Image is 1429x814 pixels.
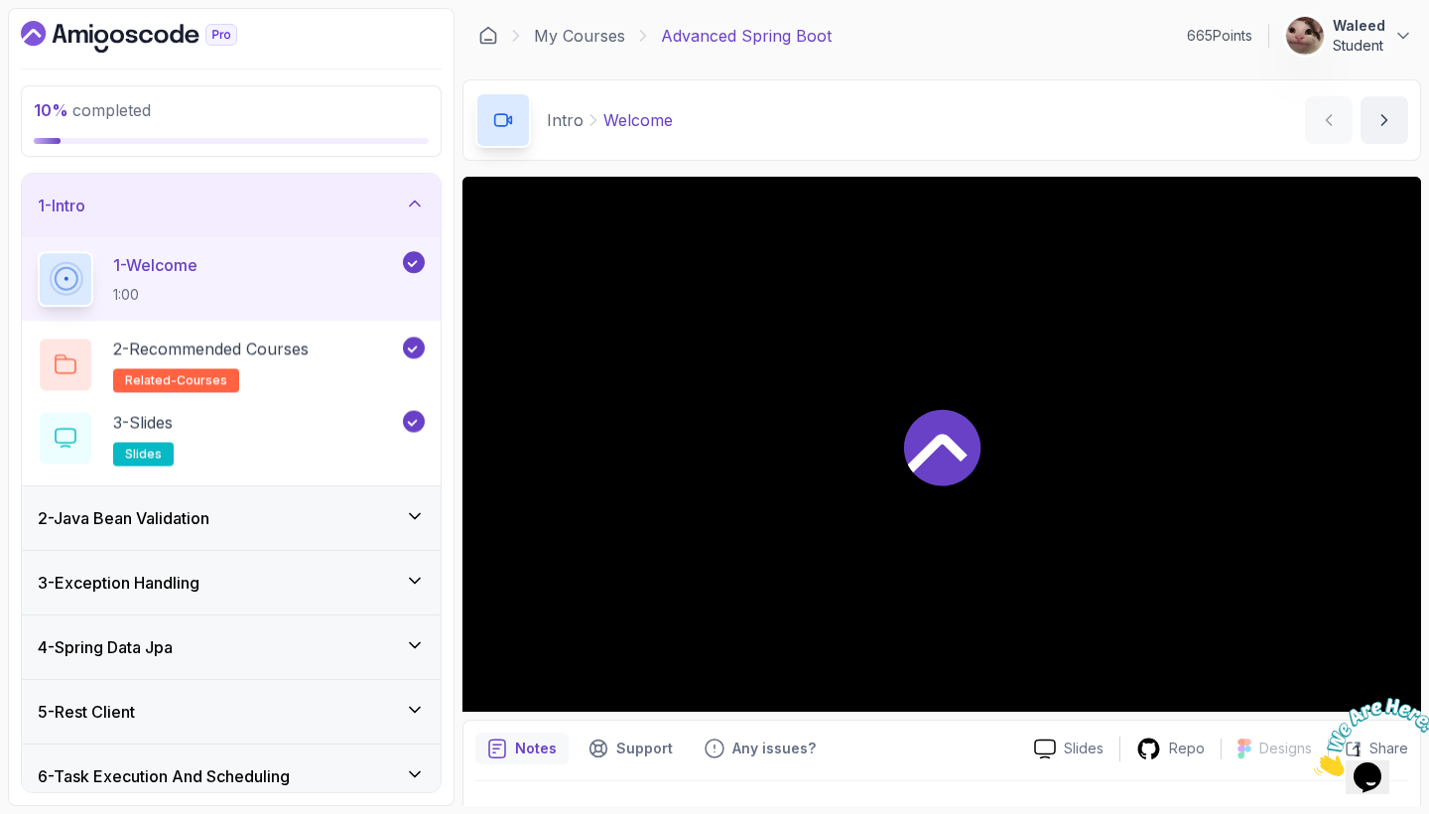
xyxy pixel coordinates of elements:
[38,764,290,788] h3: 6 - Task Execution And Scheduling
[22,551,441,614] button: 3-Exception Handling
[8,8,131,86] img: Chat attention grabber
[38,506,209,530] h3: 2 - Java Bean Validation
[113,337,309,360] p: 2 - Recommended Courses
[616,739,673,758] p: Support
[8,8,16,25] span: 1
[577,733,685,764] button: Support button
[38,571,199,595] h3: 3 - Exception Handling
[38,251,425,307] button: 1-Welcome1:00
[1285,16,1413,56] button: user profile imageWaleedStudent
[125,446,162,462] span: slides
[113,285,197,305] p: 1:00
[22,486,441,550] button: 2-Java Bean Validation
[693,733,828,764] button: Feedback button
[1333,36,1385,56] p: Student
[547,108,584,132] p: Intro
[1187,26,1252,46] p: 665 Points
[34,100,151,120] span: completed
[478,26,498,46] a: Dashboard
[38,700,135,724] h3: 5 - Rest Client
[38,337,425,392] button: 2-Recommended Coursesrelated-courses
[113,410,173,434] p: 3 - Slides
[38,410,425,466] button: 3-Slidesslides
[515,739,557,758] p: Notes
[1169,739,1205,758] p: Repo
[1018,739,1119,759] a: Slides
[38,635,173,659] h3: 4 - Spring Data Jpa
[34,100,68,120] span: 10 %
[125,372,227,388] span: related-courses
[22,174,441,237] button: 1-Intro
[1306,690,1429,784] iframe: chat widget
[1064,739,1104,758] p: Slides
[22,680,441,744] button: 5-Rest Client
[732,739,816,758] p: Any issues?
[661,24,832,48] p: Advanced Spring Boot
[603,108,673,132] p: Welcome
[1286,17,1324,55] img: user profile image
[1305,96,1353,144] button: previous content
[475,733,569,764] button: notes button
[1259,739,1312,758] p: Designs
[113,253,197,277] p: 1 - Welcome
[38,194,85,217] h3: 1 - Intro
[534,24,625,48] a: My Courses
[22,615,441,679] button: 4-Spring Data Jpa
[1361,96,1408,144] button: next content
[21,21,283,53] a: Dashboard
[1120,737,1221,761] a: Repo
[1333,16,1385,36] p: Waleed
[22,745,441,808] button: 6-Task Execution And Scheduling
